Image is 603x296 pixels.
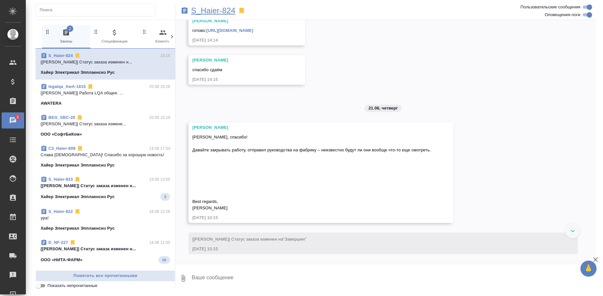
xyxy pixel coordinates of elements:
[74,208,81,215] svg: Отписаться
[141,29,185,44] span: Клиенты
[545,12,580,18] span: Оповещения-логи
[192,37,283,43] div: [DATE] 14:14
[192,67,222,72] span: спасибо сдаём
[41,69,115,76] p: Хайер Электрикал Эпплаенсиз Рус
[35,80,175,110] div: legalqa_AwA-181520.08 16:28[[PERSON_NAME]] Работа LQA общее. ...AWATERA
[41,59,170,65] p: [[PERSON_NAME]] Статус заказа изменен н...
[35,141,175,172] div: C3_Haier-80919.08 17:54Слава [DEMOGRAPHIC_DATA]! Спасибо за хорошую новость!Хайер Электрикал Эппл...
[48,84,86,89] a: legalqa_AwA-1815
[93,29,136,44] span: Спецификации
[69,239,76,246] svg: Отписаться
[87,83,94,90] svg: Отписаться
[192,124,431,131] div: [PERSON_NAME]
[192,76,283,83] div: [DATE] 14:15
[74,176,81,183] svg: Отписаться
[41,246,170,252] p: [[PERSON_NAME]] Статус заказа изменен н...
[149,114,170,121] p: 20.08 15:19
[41,100,62,107] p: AWATERA
[76,114,83,121] svg: Отписаться
[149,176,170,183] p: 19.08 13:00
[192,237,306,242] span: [[PERSON_NAME]] Статус заказа изменен на
[192,28,253,33] span: готово:
[580,261,597,277] button: 🙏
[48,240,68,245] a: D_NF-227
[41,152,170,158] p: Слава [DEMOGRAPHIC_DATA]! Спасибо за хорошую новость!
[13,114,23,120] span: 2
[149,145,170,152] p: 19.08 17:54
[520,4,580,10] span: Пользовательские сообщения
[39,272,172,280] span: Пометить все прочитанными
[35,205,175,235] div: S_Haier-82218.08 12:26ура!Хайер Электрикал Эпплаенсиз Рус
[158,257,170,263] span: 20
[149,239,170,246] p: 18.08 11:00
[41,257,83,263] p: ООО «НИТА-ФАРМ»
[35,49,175,80] div: S_Haier-82410:15[[PERSON_NAME]] Статус заказа изменен н...Хайер Электрикал Эпплаенсиз Рус
[192,215,431,221] div: [DATE] 10:15
[149,83,170,90] p: 20.08 16:28
[583,262,594,275] span: 🙏
[48,209,73,214] a: S_Haier-822
[41,90,170,96] p: [[PERSON_NAME]] Работа LQA общее. ...
[67,25,73,32] span: 2
[35,270,175,282] button: Пометить все прочитанными
[35,172,175,205] div: S_Haier-82319.08 13:00[[PERSON_NAME]] Статус заказа изменен н...Хайер Электрикал Эпплаенсиз Рус3
[77,145,83,152] svg: Отписаться
[40,5,155,14] input: Поиск
[192,18,283,24] div: [PERSON_NAME]
[45,29,51,35] svg: Зажми и перетащи, чтобы поменять порядок вкладок
[48,115,75,120] a: BEG_SBC-20
[41,183,170,189] p: [[PERSON_NAME]] Статус заказа изменен н...
[206,28,253,33] a: [URL][DOMAIN_NAME]
[41,131,82,138] p: ООО «СофтБиКом»
[41,215,170,221] p: ура!
[160,53,170,59] p: 10:15
[191,7,235,14] a: S_Haier-824
[2,112,24,129] a: 2
[368,105,398,111] p: 21.08, четверг
[283,237,307,242] span: "Завершен"
[47,282,97,289] span: Показать непрочитанные
[192,135,431,210] span: [PERSON_NAME], спасибо! Давайте закрывать работу, отправил руководства на фабрику – неизвестно бу...
[192,57,283,63] div: [PERSON_NAME]
[41,162,115,168] p: Хайер Электрикал Эпплаенсиз Рус
[160,194,170,200] span: 3
[141,29,147,35] svg: Зажми и перетащи, чтобы поменять порядок вкладок
[149,208,170,215] p: 18.08 12:26
[41,225,115,232] p: Хайер Электрикал Эпплаенсиз Рус
[35,235,175,268] div: D_NF-22718.08 11:00[[PERSON_NAME]] Статус заказа изменен н...ООО «НИТА-ФАРМ»20
[48,146,75,151] a: C3_Haier-809
[192,246,555,252] div: [DATE] 10:15
[41,121,170,127] p: [[PERSON_NAME]] Статус заказа измене...
[93,29,99,35] svg: Зажми и перетащи, чтобы поменять порядок вкладок
[45,29,88,44] span: Заказы
[48,177,73,182] a: S_Haier-823
[48,53,73,58] a: S_Haier-824
[41,194,115,200] p: Хайер Электрикал Эпплаенсиз Рус
[74,53,81,59] svg: Отписаться
[35,110,175,141] div: BEG_SBC-2020.08 15:19[[PERSON_NAME]] Статус заказа измене...ООО «СофтБиКом»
